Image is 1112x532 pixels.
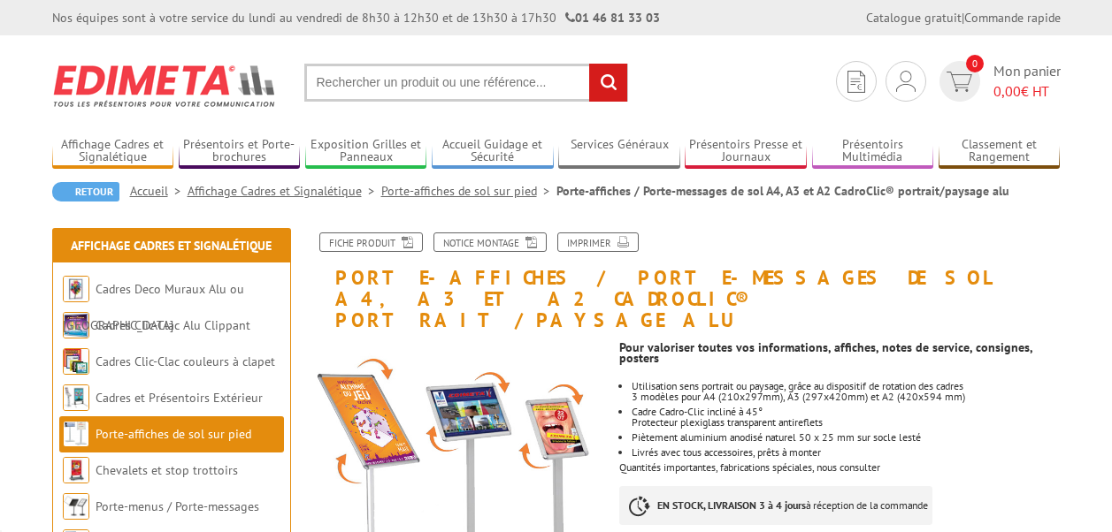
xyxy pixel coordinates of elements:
[52,182,119,201] a: Retour
[632,407,1060,428] li: Cadre Cadro-Clic incliné à 45° Protecteur plexiglass transparent antireflets
[993,61,1061,102] span: Mon panier
[557,232,639,252] a: Imprimer
[432,137,554,166] a: Accueil Guidage et Sécurité
[63,457,89,483] img: Chevalets et stop trottoirs
[964,10,1061,26] a: Commande rapide
[52,137,174,166] a: Affichage Cadres et Signalétique
[993,81,1061,102] span: € HT
[179,137,301,166] a: Présentoirs et Porte-brochures
[188,183,381,199] a: Affichage Cadres et Signalétique
[52,9,660,27] div: Nos équipes sont à votre service du lundi au vendredi de 8h30 à 12h30 et de 13h30 à 17h30
[812,137,934,166] a: Présentoirs Multimédia
[657,498,806,512] strong: EN STOCK, LIVRAISON 3 à 4 jours
[96,462,238,478] a: Chevalets et stop trottoirs
[896,71,916,92] img: devis rapide
[947,72,972,92] img: devis rapide
[632,432,1060,443] li: Piètement aluminium anodisé naturel 50 x 25 mm sur socle lesté
[619,339,1032,366] strong: Pour valoriser toutes vos informations, affiches, notes de service, consignes, posters
[96,317,250,333] a: Cadres Clic-Clac Alu Clippant
[935,61,1061,102] a: devis rapide 0 Mon panier 0,00€ HT
[558,137,680,166] a: Services Généraux
[305,137,427,166] a: Exposition Grilles et Panneaux
[63,421,89,447] img: Porte-affiches de sol sur pied
[632,447,1060,458] li: Livrés avec tous accessoires, prêts à monter
[685,137,807,166] a: Présentoirs Presse et Journaux
[71,238,272,254] a: Affichage Cadres et Signalétique
[619,486,932,525] p: à réception de la commande
[556,182,1009,200] li: Porte-affiches / Porte-messages de sol A4, A3 et A2 CadroClic® portrait/paysage alu
[966,55,984,72] span: 0
[96,353,275,369] a: Cadres Clic-Clac couleurs à clapet
[632,391,1060,402] p: 3 modèles pour A4 (210x297mm), A3 (297x420mm) et A2 (420x594 mm)
[939,137,1061,166] a: Classement et Rangement
[319,232,423,252] a: Fiche produit
[96,498,259,514] a: Porte-menus / Porte-messages
[632,381,1060,391] p: Utilisation sens portrait ou paysage, grâce au dispositif de rotation des cadres
[866,9,1061,27] div: |
[565,10,660,26] strong: 01 46 81 33 03
[993,82,1021,100] span: 0,00
[589,64,627,102] input: rechercher
[52,53,278,118] img: Edimeta
[381,183,556,199] a: Porte-affiches de sol sur pied
[96,426,251,442] a: Porte-affiches de sol sur pied
[63,493,89,520] img: Porte-menus / Porte-messages
[847,71,865,93] img: devis rapide
[63,281,244,333] a: Cadres Deco Muraux Alu ou [GEOGRAPHIC_DATA]
[63,276,89,302] img: Cadres Deco Muraux Alu ou Bois
[96,390,263,406] a: Cadres et Présentoirs Extérieur
[433,232,547,252] a: Notice Montage
[130,183,188,199] a: Accueil
[866,10,962,26] a: Catalogue gratuit
[63,384,89,411] img: Cadres et Présentoirs Extérieur
[63,348,89,375] img: Cadres Clic-Clac couleurs à clapet
[295,232,1074,331] h1: Porte-affiches / Porte-messages de sol A4, A3 et A2 CadroClic® portrait/paysage alu
[304,64,628,102] input: Rechercher un produit ou une référence...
